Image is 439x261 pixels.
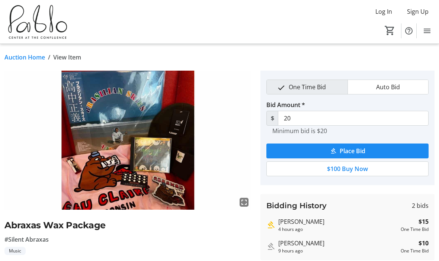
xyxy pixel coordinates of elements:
[266,110,278,125] span: $
[407,7,429,16] span: Sign Up
[266,242,275,251] mat-icon: Outbid
[284,80,330,94] span: One Time Bid
[240,197,249,206] mat-icon: fullscreen
[401,247,429,254] div: One Time Bid
[372,80,404,94] span: Auto Bid
[266,143,429,158] button: Place Bid
[278,247,398,254] div: 9 hours ago
[401,23,416,38] button: Help
[53,52,81,61] span: View Item
[383,23,397,37] button: Cart
[4,70,251,209] img: Image
[4,218,251,232] h2: Abraxas Wax Package
[327,164,368,173] span: $100 Buy Now
[266,161,429,176] button: $100 Buy Now
[401,5,435,17] button: Sign Up
[48,52,50,61] span: /
[369,5,398,17] button: Log In
[266,220,275,229] mat-icon: Highest bid
[278,217,398,226] div: [PERSON_NAME]
[272,127,327,134] tr-hint: Minimum bid is $20
[4,235,49,244] span: #Silent Abraxas
[266,100,305,109] label: Bid Amount *
[266,200,327,211] h3: Bidding History
[420,23,435,38] button: Menu
[419,238,429,247] strong: $10
[340,146,365,155] span: Place Bid
[278,238,398,247] div: [PERSON_NAME]
[4,246,26,255] tr-label-badge: Music
[278,226,398,232] div: 4 hours ago
[419,217,429,226] strong: $15
[4,52,45,61] a: Auction Home
[412,201,429,210] span: 2 bids
[375,7,392,16] span: Log In
[401,226,429,232] div: One Time Bid
[4,3,71,40] img: Pablo Center's Logo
